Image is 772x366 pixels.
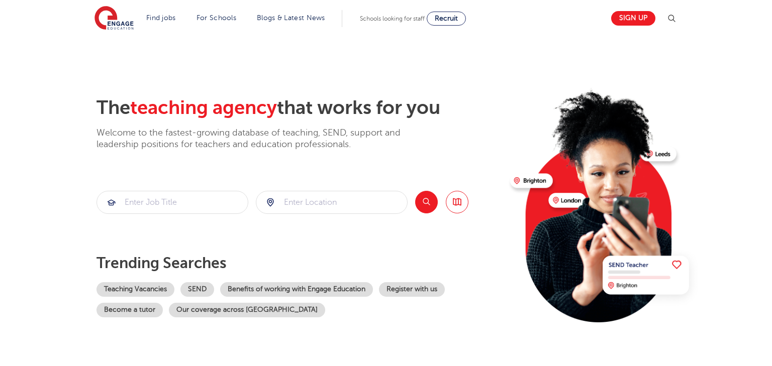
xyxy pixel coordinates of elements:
[96,303,163,317] a: Become a tutor
[96,127,428,151] p: Welcome to the fastest-growing database of teaching, SEND, support and leadership positions for t...
[169,303,325,317] a: Our coverage across [GEOGRAPHIC_DATA]
[97,191,248,213] input: Submit
[94,6,134,31] img: Engage Education
[611,11,655,26] a: Sign up
[360,15,425,22] span: Schools looking for staff
[256,191,407,213] input: Submit
[96,96,502,119] h2: The that works for you
[146,14,176,22] a: Find jobs
[96,254,502,272] p: Trending searches
[257,14,325,22] a: Blogs & Latest News
[180,282,214,297] a: SEND
[379,282,445,297] a: Register with us
[427,12,466,26] a: Recruit
[435,15,458,22] span: Recruit
[220,282,373,297] a: Benefits of working with Engage Education
[130,97,277,118] span: teaching agency
[197,14,236,22] a: For Schools
[415,191,438,213] button: Search
[96,191,248,214] div: Submit
[96,282,174,297] a: Teaching Vacancies
[256,191,408,214] div: Submit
